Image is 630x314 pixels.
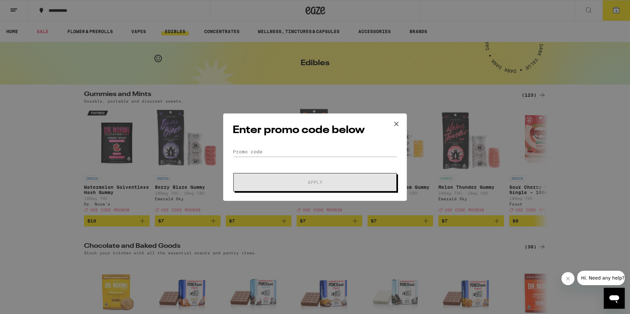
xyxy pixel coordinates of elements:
[233,147,397,157] input: Promo code
[561,272,575,285] iframe: Close message
[233,173,397,191] button: Apply
[308,180,323,185] span: Apply
[233,123,397,138] h2: Enter promo code below
[604,288,625,309] iframe: Button to launch messaging window
[577,271,625,285] iframe: Message from company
